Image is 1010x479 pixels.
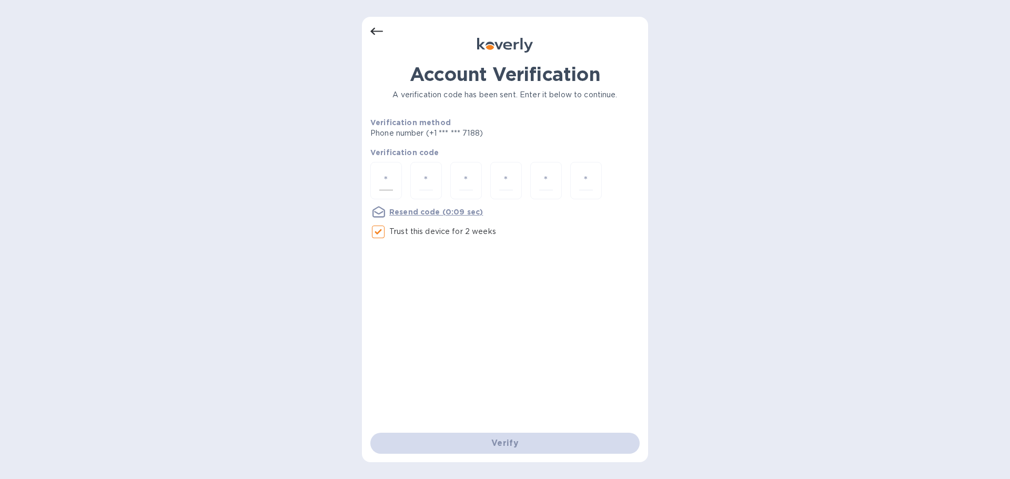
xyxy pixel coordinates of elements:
[389,208,483,216] u: Resend code (0:09 sec)
[370,147,640,158] p: Verification code
[370,128,563,139] p: Phone number (+1 *** *** 7188)
[389,226,496,237] p: Trust this device for 2 weeks
[370,118,451,127] b: Verification method
[370,89,640,100] p: A verification code has been sent. Enter it below to continue.
[370,63,640,85] h1: Account Verification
